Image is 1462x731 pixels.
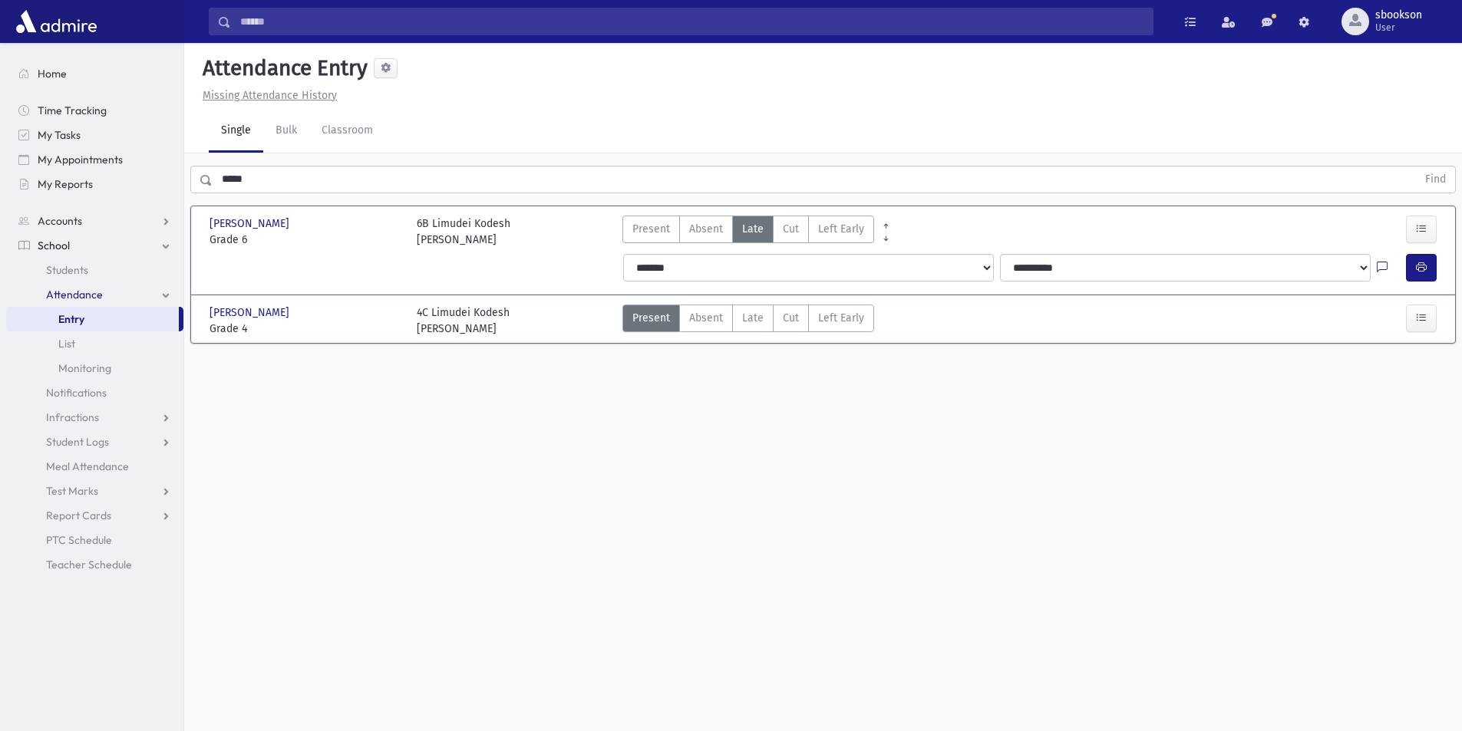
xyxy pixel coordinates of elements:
a: Accounts [6,209,183,233]
span: Grade 4 [210,321,401,337]
a: List [6,331,183,356]
span: Student Logs [46,435,109,449]
span: Monitoring [58,361,111,375]
span: Infractions [46,410,99,424]
a: Bulk [263,110,309,153]
a: Meal Attendance [6,454,183,479]
span: Time Tracking [38,104,107,117]
span: PTC Schedule [46,533,112,547]
a: Home [6,61,183,86]
span: Late [742,221,764,237]
span: Absent [689,310,723,326]
a: My Tasks [6,123,183,147]
span: Accounts [38,214,82,228]
a: My Reports [6,172,183,196]
a: Classroom [309,110,385,153]
button: Find [1416,166,1455,193]
a: Student Logs [6,430,183,454]
div: AttTypes [622,216,874,248]
span: Entry [58,312,84,326]
a: Missing Attendance History [196,89,337,102]
a: Test Marks [6,479,183,503]
h5: Attendance Entry [196,55,368,81]
a: School [6,233,183,258]
a: Notifications [6,380,183,405]
span: Left Early [818,310,864,326]
span: List [58,337,75,351]
span: Teacher Schedule [46,558,132,571]
span: Present [632,221,670,237]
a: Teacher Schedule [6,552,183,577]
a: Students [6,258,183,282]
span: Meal Attendance [46,459,129,473]
span: My Tasks [38,128,81,142]
a: Attendance [6,282,183,307]
span: [PERSON_NAME] [210,216,292,232]
div: 6B Limudei Kodesh [PERSON_NAME] [417,216,510,248]
span: Test Marks [46,484,98,498]
span: Attendance [46,288,103,301]
span: Cut [783,310,799,326]
span: Notifications [46,386,107,400]
div: AttTypes [622,305,874,337]
span: Home [38,67,67,81]
span: Students [46,263,88,277]
span: sbookson [1375,9,1422,21]
a: Report Cards [6,503,183,528]
span: My Appointments [38,153,123,166]
span: [PERSON_NAME] [210,305,292,321]
a: PTC Schedule [6,528,183,552]
span: Late [742,310,764,326]
span: Left Early [818,221,864,237]
span: School [38,239,70,252]
a: Single [209,110,263,153]
span: User [1375,21,1422,34]
span: Cut [783,221,799,237]
span: My Reports [38,177,93,191]
a: My Appointments [6,147,183,172]
span: Grade 6 [210,232,401,248]
img: AdmirePro [12,6,101,37]
input: Search [231,8,1153,35]
a: Entry [6,307,179,331]
div: 4C Limudei Kodesh [PERSON_NAME] [417,305,510,337]
span: Present [632,310,670,326]
a: Monitoring [6,356,183,380]
u: Missing Attendance History [203,89,337,102]
span: Report Cards [46,509,111,522]
a: Infractions [6,405,183,430]
a: Time Tracking [6,98,183,123]
span: Absent [689,221,723,237]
